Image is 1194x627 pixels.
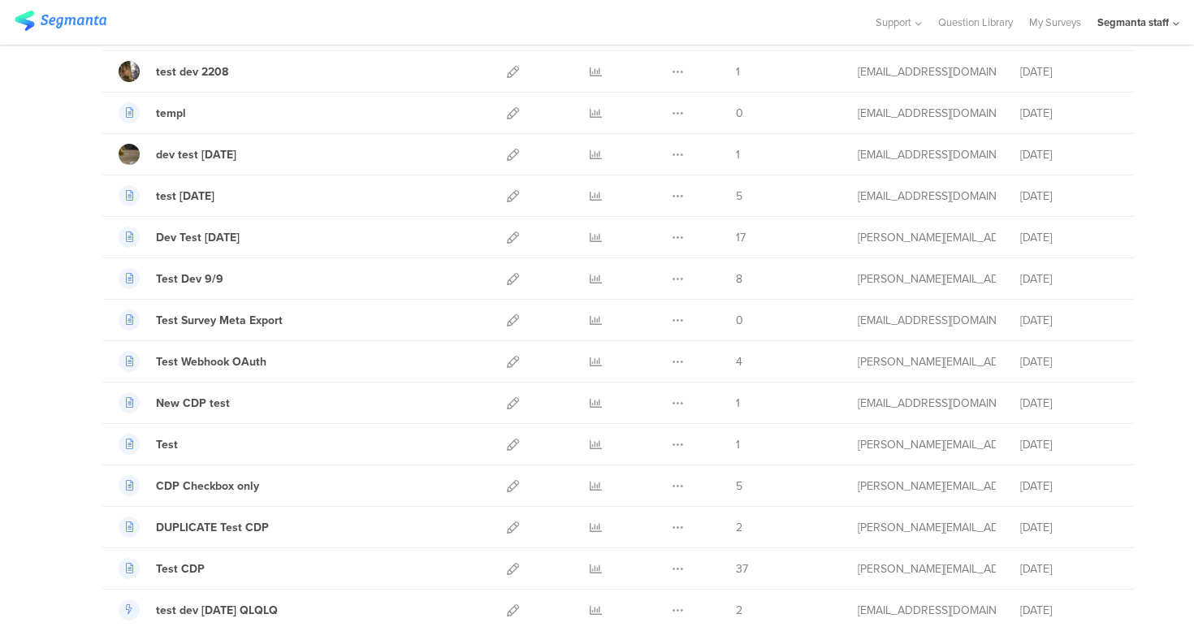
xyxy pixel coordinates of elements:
[156,478,259,495] div: CDP Checkbox only
[858,63,996,80] div: eliran@segmanta.com
[156,436,178,453] div: Test
[736,312,743,329] span: 0
[858,436,996,453] div: raymund@segmanta.com
[119,268,223,289] a: Test Dev 9/9
[1020,353,1118,370] div: [DATE]
[1020,436,1118,453] div: [DATE]
[736,478,742,495] span: 5
[156,353,266,370] div: Test Webhook OAuth
[736,146,740,163] span: 1
[1020,560,1118,577] div: [DATE]
[156,395,230,412] div: New CDP test
[156,105,186,122] div: templ
[858,188,996,205] div: channelle@segmanta.com
[119,434,178,455] a: Test
[1020,478,1118,495] div: [DATE]
[119,517,269,538] a: DUPLICATE Test CDP
[1020,229,1118,246] div: [DATE]
[858,229,996,246] div: riel@segmanta.com
[736,105,743,122] span: 0
[736,395,740,412] span: 1
[119,309,283,331] a: Test Survey Meta Export
[858,105,996,122] div: eliran@segmanta.com
[119,558,205,579] a: Test CDP
[119,102,186,123] a: templ
[736,436,740,453] span: 1
[736,229,746,246] span: 17
[736,188,742,205] span: 5
[1020,519,1118,536] div: [DATE]
[1020,63,1118,80] div: [DATE]
[156,63,228,80] div: test dev 2208
[736,353,742,370] span: 4
[876,15,911,30] span: Support
[858,519,996,536] div: riel@segmanta.com
[736,270,742,288] span: 8
[119,392,230,413] a: New CDP test
[858,312,996,329] div: svyatoslav@segmanta.com
[119,475,259,496] a: CDP Checkbox only
[736,63,740,80] span: 1
[156,560,205,577] div: Test CDP
[1020,146,1118,163] div: [DATE]
[119,61,228,82] a: test dev 2208
[119,227,240,248] a: Dev Test [DATE]
[736,519,742,536] span: 2
[858,270,996,288] div: raymund@segmanta.com
[156,229,240,246] div: Dev Test 9.9.25
[1020,188,1118,205] div: [DATE]
[119,599,278,621] a: test dev [DATE] QLQLQ
[156,188,214,205] div: test 9.9.25
[858,395,996,412] div: svyatoslav@segmanta.com
[1020,312,1118,329] div: [DATE]
[1020,602,1118,619] div: [DATE]
[156,602,278,619] div: test dev aug 11 QLQLQ
[119,185,214,206] a: test [DATE]
[156,312,283,329] div: Test Survey Meta Export
[858,353,996,370] div: riel@segmanta.com
[156,519,269,536] div: DUPLICATE Test CDP
[15,11,106,31] img: segmanta logo
[1020,270,1118,288] div: [DATE]
[1097,15,1169,30] div: Segmanta staff
[119,144,236,165] a: dev test [DATE]
[858,478,996,495] div: riel@segmanta.com
[858,146,996,163] div: eliran@segmanta.com
[119,351,266,372] a: Test Webhook OAuth
[1020,395,1118,412] div: [DATE]
[736,560,748,577] span: 37
[156,146,236,163] div: dev test 9 sep 25
[156,270,223,288] div: Test Dev 9/9
[1020,105,1118,122] div: [DATE]
[858,602,996,619] div: eliran@segmanta.com
[736,602,742,619] span: 2
[858,560,996,577] div: riel@segmanta.com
